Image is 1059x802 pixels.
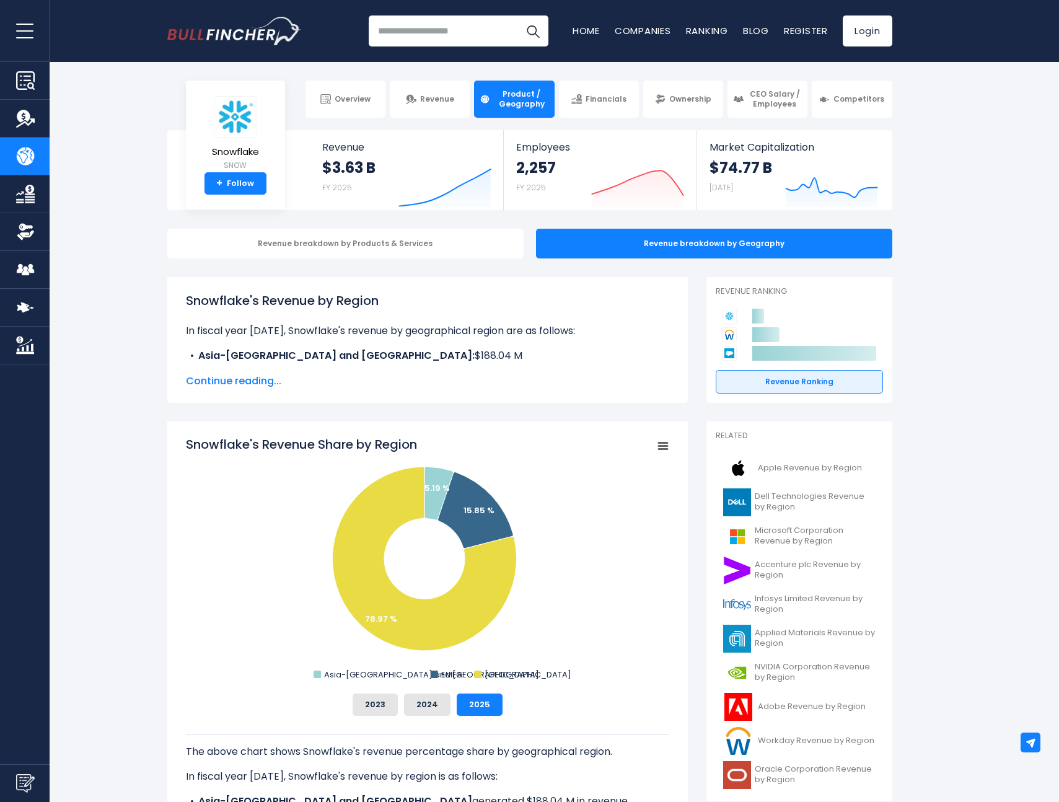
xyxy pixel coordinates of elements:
img: AMAT logo [723,625,751,653]
span: Employees [516,141,684,153]
button: 2024 [404,694,450,716]
span: Microsoft Corporation Revenue by Region [755,526,876,547]
img: NVDA logo [723,659,751,687]
span: Apple Revenue by Region [758,463,862,474]
small: FY 2025 [322,182,352,193]
strong: $74.77 B [710,158,772,177]
button: 2025 [457,694,503,716]
text: EMEA [441,669,462,681]
span: Competitors [833,94,884,104]
span: Product / Geography [494,89,548,108]
a: NVIDIA Corporation Revenue by Region [716,656,883,690]
p: Revenue Ranking [716,286,883,297]
div: Revenue breakdown by Products & Services [167,229,524,258]
a: +Follow [204,172,266,195]
b: Asia-[GEOGRAPHIC_DATA] and [GEOGRAPHIC_DATA]: [198,348,475,363]
a: Overview [305,81,385,118]
a: Dell Technologies Revenue by Region [716,485,883,519]
a: Revenue [390,81,470,118]
span: Continue reading... [186,374,669,389]
a: Infosys Limited Revenue by Region [716,588,883,622]
a: Home [573,24,600,37]
li: $574.75 M [186,363,669,378]
a: Blog [743,24,769,37]
img: DELL logo [723,488,751,516]
img: Salesforce competitors logo [722,346,737,361]
button: Search [517,15,548,46]
p: In fiscal year [DATE], Snowflake's revenue by geographical region are as follows: [186,324,669,338]
text: 5.19 % [424,482,450,494]
span: Ownership [669,94,711,104]
a: Companies [615,24,671,37]
a: Workday Revenue by Region [716,724,883,758]
img: MSFT logo [723,522,751,550]
span: Financials [586,94,626,104]
a: CEO Salary / Employees [727,81,807,118]
div: Revenue breakdown by Geography [536,229,892,258]
img: Workday competitors logo [722,327,737,342]
span: Market Capitalization [710,141,878,153]
span: Revenue [420,94,454,104]
a: Financials [559,81,639,118]
p: Related [716,431,883,441]
span: Applied Materials Revenue by Region [755,628,876,649]
img: WDAY logo [723,727,754,755]
a: Snowflake SNOW [211,95,260,173]
span: NVIDIA Corporation Revenue by Region [755,662,876,683]
img: AAPL logo [723,454,754,482]
a: Register [784,24,828,37]
img: ORCL logo [723,761,751,789]
a: Revenue Ranking [716,370,883,394]
b: EMEA: [198,363,226,377]
small: [DATE] [710,182,733,193]
a: Login [843,15,892,46]
a: Microsoft Corporation Revenue by Region [716,519,883,553]
svg: Snowflake's Revenue Share by Region [186,436,669,684]
a: Ranking [686,24,728,37]
a: Adobe Revenue by Region [716,690,883,724]
img: Snowflake competitors logo [722,309,737,324]
text: [GEOGRAPHIC_DATA] [485,669,571,681]
span: Adobe Revenue by Region [758,702,866,712]
span: Accenture plc Revenue by Region [755,560,876,581]
span: Oracle Corporation Revenue by Region [755,764,876,785]
text: 78.97 % [365,613,397,625]
img: Bullfincher logo [167,17,301,45]
img: ADBE logo [723,693,754,721]
tspan: Snowflake's Revenue Share by Region [186,436,417,453]
span: CEO Salary / Employees [747,89,802,108]
strong: + [216,178,222,189]
a: Revenue $3.63 B FY 2025 [310,130,504,210]
span: Snowflake [212,147,259,157]
span: Revenue [322,141,491,153]
small: FY 2025 [516,182,546,193]
text: Asia-[GEOGRAPHIC_DATA] and [GEOGRAPHIC_DATA] [324,669,539,681]
img: ACN logo [723,557,751,584]
a: Ownership [643,81,723,118]
h1: Snowflake's Revenue by Region [186,291,669,310]
strong: $3.63 B [322,158,376,177]
span: Overview [335,94,371,104]
a: Employees 2,257 FY 2025 [504,130,696,210]
p: The above chart shows Snowflake's revenue percentage share by geographical region. [186,744,669,759]
img: INFY logo [723,591,751,619]
a: Accenture plc Revenue by Region [716,553,883,588]
a: Product / Geography [474,81,554,118]
li: $188.04 M [186,348,669,363]
p: In fiscal year [DATE], Snowflake's revenue by region is as follows: [186,769,669,784]
a: Applied Materials Revenue by Region [716,622,883,656]
text: 15.85 % [464,505,494,516]
a: Market Capitalization $74.77 B [DATE] [697,130,890,210]
a: Apple Revenue by Region [716,451,883,485]
a: Go to homepage [167,17,301,45]
span: Infosys Limited Revenue by Region [755,594,876,615]
small: SNOW [212,160,259,171]
span: Dell Technologies Revenue by Region [755,491,876,513]
a: Competitors [812,81,892,118]
img: Ownership [16,223,35,241]
a: Oracle Corporation Revenue by Region [716,758,883,792]
button: 2023 [353,694,398,716]
strong: 2,257 [516,158,556,177]
span: Workday Revenue by Region [758,736,874,746]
